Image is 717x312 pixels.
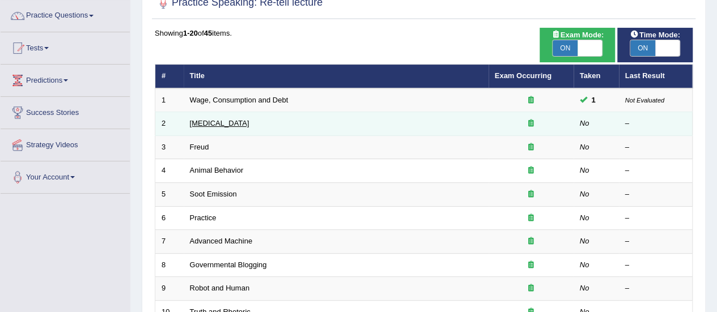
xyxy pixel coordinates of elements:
[540,28,615,62] div: Show exams occurring in exams
[580,213,589,222] em: No
[625,236,686,247] div: –
[580,190,589,198] em: No
[1,161,130,190] a: Your Account
[625,189,686,200] div: –
[155,253,184,277] td: 8
[495,118,567,129] div: Exam occurring question
[495,95,567,106] div: Exam occurring question
[626,29,685,41] span: Time Mode:
[495,213,567,224] div: Exam occurring question
[204,29,212,37] b: 45
[495,189,567,200] div: Exam occurring question
[155,159,184,183] td: 4
[625,165,686,176] div: –
[184,65,489,88] th: Title
[190,96,289,104] a: Wage, Consumption and Debt
[574,65,619,88] th: Taken
[547,29,608,41] span: Exam Mode:
[155,230,184,254] td: 7
[190,260,267,269] a: Governmental Blogging
[625,118,686,129] div: –
[625,283,686,294] div: –
[580,260,589,269] em: No
[155,112,184,136] td: 2
[630,40,655,56] span: ON
[155,28,693,39] div: Showing of items.
[495,236,567,247] div: Exam occurring question
[580,237,589,245] em: No
[580,119,589,127] em: No
[155,135,184,159] td: 3
[619,65,693,88] th: Last Result
[155,65,184,88] th: #
[190,143,209,151] a: Freud
[190,237,253,245] a: Advanced Machine
[495,165,567,176] div: Exam occurring question
[580,284,589,292] em: No
[1,32,130,61] a: Tests
[155,206,184,230] td: 6
[625,213,686,224] div: –
[1,129,130,157] a: Strategy Videos
[495,71,551,80] a: Exam Occurring
[190,119,249,127] a: [MEDICAL_DATA]
[183,29,198,37] b: 1-20
[495,283,567,294] div: Exam occurring question
[155,183,184,207] td: 5
[580,166,589,174] em: No
[1,65,130,93] a: Predictions
[495,142,567,153] div: Exam occurring question
[1,97,130,125] a: Success Stories
[553,40,578,56] span: ON
[190,284,250,292] a: Robot and Human
[625,97,664,104] small: Not Evaluated
[587,94,600,106] span: You can still take this question
[625,260,686,271] div: –
[495,260,567,271] div: Exam occurring question
[190,166,244,174] a: Animal Behavior
[580,143,589,151] em: No
[625,142,686,153] div: –
[190,190,237,198] a: Soot Emission
[155,277,184,301] td: 9
[190,213,217,222] a: Practice
[155,88,184,112] td: 1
